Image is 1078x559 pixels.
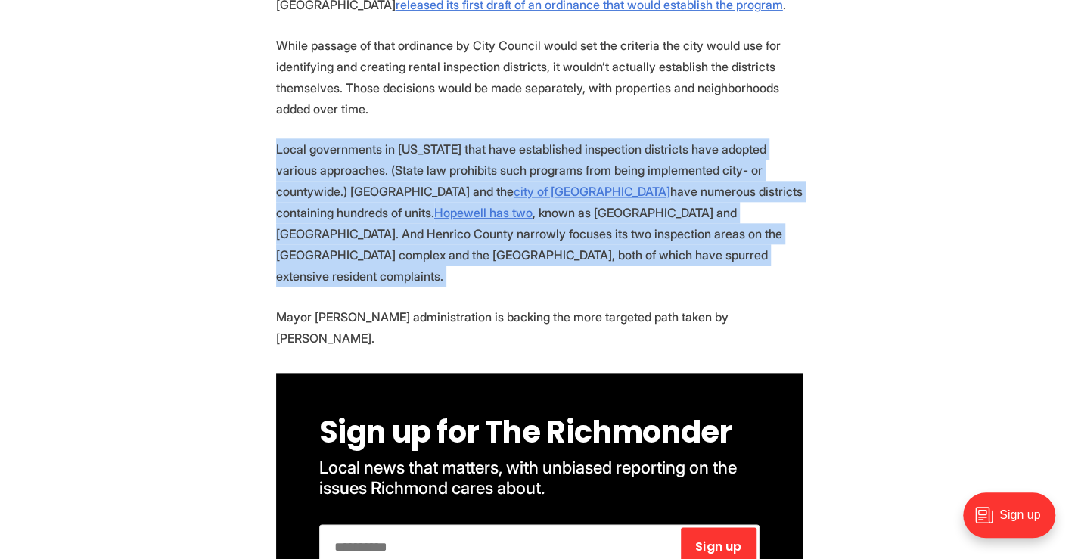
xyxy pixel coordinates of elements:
[319,411,732,453] span: Sign up for The Richmonder
[950,485,1078,559] iframe: portal-trigger
[319,457,741,498] span: Local news that matters, with unbiased reporting on the issues Richmond cares about.
[514,184,670,199] a: city of [GEOGRAPHIC_DATA]
[276,138,803,287] p: Local governments in [US_STATE] that have established inspection districts have adopted various a...
[276,35,803,120] p: While passage of that ordinance by City Council would set the criteria the city would use for ide...
[695,541,741,553] span: Sign up
[276,306,803,349] p: Mayor [PERSON_NAME] administration is backing the more targeted path taken by [PERSON_NAME].
[434,205,533,220] a: Hopewell has two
